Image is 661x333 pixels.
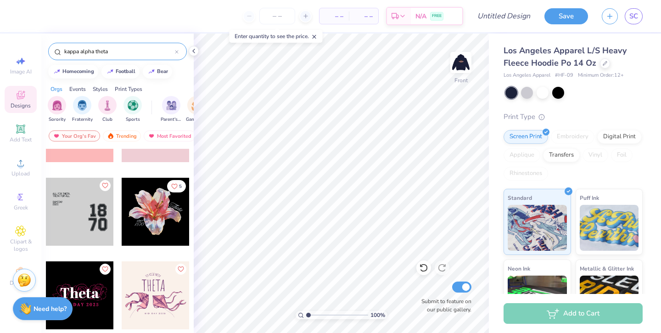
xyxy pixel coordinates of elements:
img: Club Image [102,100,112,111]
input: – – [259,8,295,24]
div: Print Type [504,112,643,122]
span: N/A [415,11,426,21]
span: Upload [11,170,30,177]
div: football [116,69,135,74]
div: Front [454,76,468,85]
span: Sports [126,116,140,123]
span: Standard [508,193,532,203]
span: SC [629,11,638,22]
span: Fraternity [72,116,93,123]
span: Los Angeles Apparel L/S Heavy Fleece Hoodie Po 14 Oz [504,45,627,68]
div: Print Types [115,85,142,93]
img: Standard [508,205,567,251]
span: – – [325,11,343,21]
div: Styles [93,85,108,93]
img: trend_line.gif [106,69,114,74]
a: SC [625,8,643,24]
span: Greek [14,204,28,211]
img: Puff Ink [580,205,639,251]
span: Los Angeles Apparel [504,72,550,79]
div: filter for Parent's Weekend [161,96,182,123]
img: most_fav.gif [53,133,60,139]
span: – – [354,11,373,21]
div: Digital Print [597,130,642,144]
button: filter button [123,96,142,123]
div: filter for Sports [123,96,142,123]
span: Image AI [10,68,32,75]
button: Like [100,180,111,191]
div: Foil [611,148,633,162]
div: filter for Game Day [186,96,207,123]
div: bear [157,69,168,74]
span: Puff Ink [580,193,599,203]
img: trend_line.gif [53,69,61,74]
img: trending.gif [107,133,114,139]
strong: Need help? [34,305,67,313]
button: filter button [98,96,117,123]
div: Enter quantity to see the price. [230,30,323,43]
span: Metallic & Glitter Ink [580,264,634,273]
img: Front [452,53,470,72]
div: Vinyl [583,148,608,162]
div: filter for Club [98,96,117,123]
span: Game Day [186,116,207,123]
button: Like [175,264,186,275]
img: Metallic & Glitter Ink [580,276,639,322]
button: Save [544,8,588,24]
span: 5 [179,184,182,189]
button: filter button [186,96,207,123]
span: Decorate [10,279,32,287]
div: Applique [504,148,540,162]
div: Events [69,85,86,93]
button: football [101,65,140,79]
div: homecoming [62,69,94,74]
img: Parent's Weekend Image [166,100,177,111]
span: 100 % [370,311,385,319]
div: Trending [103,130,141,141]
input: Untitled Design [470,7,538,25]
div: filter for Fraternity [72,96,93,123]
button: filter button [48,96,66,123]
img: Sorority Image [52,100,62,111]
span: Minimum Order: 12 + [578,72,624,79]
span: # HF-09 [555,72,573,79]
div: Rhinestones [504,167,548,181]
span: FREE [432,13,442,19]
label: Submit to feature on our public gallery. [416,297,471,314]
div: Embroidery [551,130,594,144]
span: Parent's Weekend [161,116,182,123]
div: Screen Print [504,130,548,144]
span: Designs [11,102,31,109]
img: Fraternity Image [77,100,87,111]
button: bear [143,65,172,79]
button: homecoming [48,65,98,79]
span: Add Text [10,136,32,143]
img: Neon Ink [508,276,567,322]
div: filter for Sorority [48,96,66,123]
div: Your Org's Fav [49,130,100,141]
img: Game Day Image [191,100,202,111]
span: Club [102,116,112,123]
button: Like [100,264,111,275]
button: Like [167,180,186,192]
input: Try "Alpha" [63,47,175,56]
button: filter button [72,96,93,123]
div: Orgs [50,85,62,93]
img: Sports Image [128,100,138,111]
span: Neon Ink [508,264,530,273]
img: most_fav.gif [148,133,155,139]
div: Transfers [543,148,580,162]
span: Clipart & logos [5,238,37,253]
img: trend_line.gif [148,69,155,74]
div: Most Favorited [144,130,196,141]
span: Sorority [49,116,66,123]
button: filter button [161,96,182,123]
